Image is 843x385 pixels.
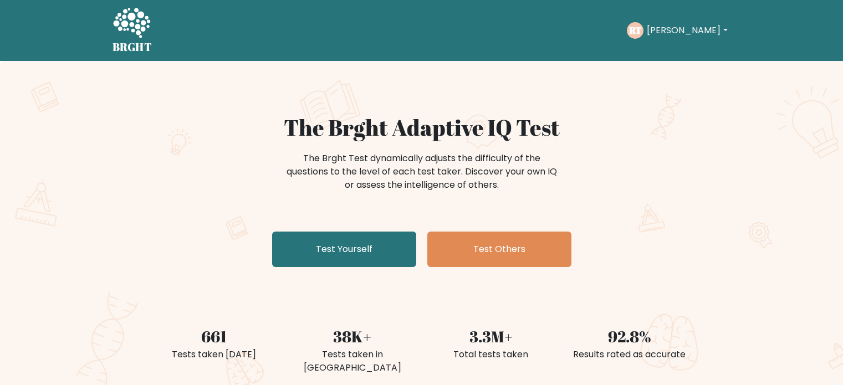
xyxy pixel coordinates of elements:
div: 3.3M+ [428,325,554,348]
a: Test Others [427,232,571,267]
h5: BRGHT [113,40,152,54]
div: 38K+ [290,325,415,348]
div: 661 [151,325,277,348]
a: BRGHT [113,4,152,57]
button: [PERSON_NAME] [643,23,730,38]
div: Results rated as accurate [567,348,692,361]
div: Total tests taken [428,348,554,361]
div: Tests taken [DATE] [151,348,277,361]
div: The Brght Test dynamically adjusts the difficulty of the questions to the level of each test take... [283,152,560,192]
text: RT [629,24,642,37]
div: Tests taken in [GEOGRAPHIC_DATA] [290,348,415,374]
div: 92.8% [567,325,692,348]
a: Test Yourself [272,232,416,267]
h1: The Brght Adaptive IQ Test [151,114,692,141]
